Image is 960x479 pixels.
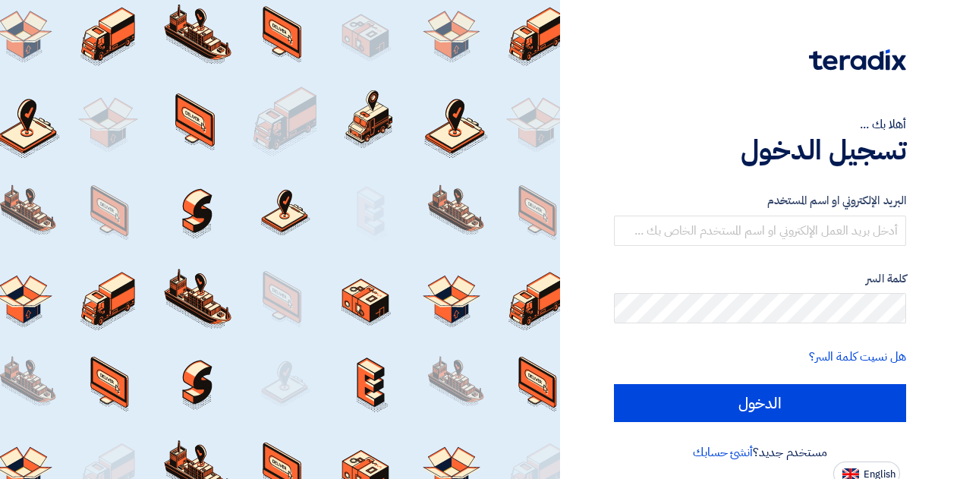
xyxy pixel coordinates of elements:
div: مستخدم جديد؟ [614,443,906,462]
input: أدخل بريد العمل الإلكتروني او اسم المستخدم الخاص بك ... [614,216,906,246]
div: أهلا بك ... [614,115,906,134]
a: أنشئ حسابك [693,443,753,462]
h1: تسجيل الدخول [614,134,906,167]
input: الدخول [614,384,906,422]
a: هل نسيت كلمة السر؟ [809,348,906,366]
img: Teradix logo [809,49,906,71]
label: البريد الإلكتروني او اسم المستخدم [614,192,906,210]
label: كلمة السر [614,270,906,288]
